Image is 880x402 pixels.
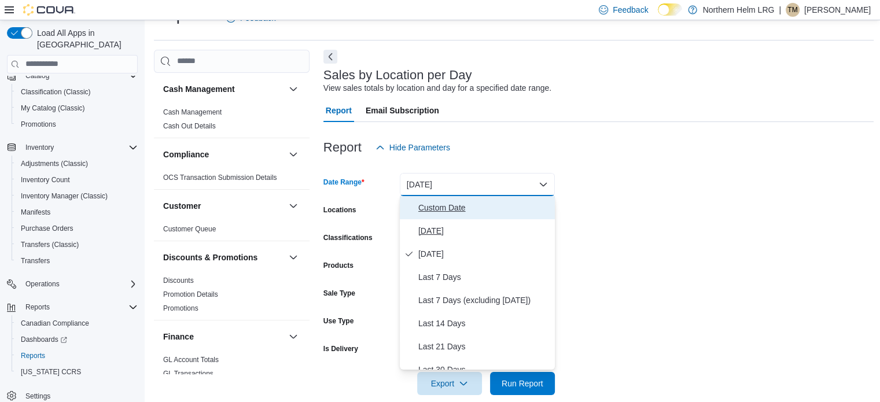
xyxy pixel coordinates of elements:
[16,157,93,171] a: Adjustments (Classic)
[21,240,79,249] span: Transfers (Classic)
[16,365,86,379] a: [US_STATE] CCRS
[424,372,475,395] span: Export
[417,372,482,395] button: Export
[16,222,78,235] a: Purchase Orders
[12,172,142,188] button: Inventory Count
[16,349,50,363] a: Reports
[25,279,60,289] span: Operations
[21,208,50,217] span: Manifests
[16,117,138,131] span: Promotions
[323,68,472,82] h3: Sales by Location per Day
[21,141,138,154] span: Inventory
[163,173,277,182] span: OCS Transaction Submission Details
[16,85,95,99] a: Classification (Classic)
[418,270,550,284] span: Last 7 Days
[323,316,354,326] label: Use Type
[16,101,90,115] a: My Catalog (Classic)
[418,316,550,330] span: Last 14 Days
[418,247,550,261] span: [DATE]
[163,108,222,117] span: Cash Management
[163,304,198,312] a: Promotions
[16,316,94,330] a: Canadian Compliance
[23,4,75,16] img: Cova
[16,238,83,252] a: Transfers (Classic)
[2,139,142,156] button: Inventory
[154,222,310,241] div: Customer
[2,276,142,292] button: Operations
[323,289,355,298] label: Sale Type
[418,363,550,377] span: Last 30 Days
[25,303,50,312] span: Reports
[286,330,300,344] button: Finance
[286,250,300,264] button: Discounts & Promotions
[154,171,310,189] div: Compliance
[21,367,81,377] span: [US_STATE] CCRS
[163,108,222,116] a: Cash Management
[21,351,45,360] span: Reports
[16,189,112,203] a: Inventory Manager (Classic)
[12,116,142,132] button: Promotions
[16,157,138,171] span: Adjustments (Classic)
[21,277,138,291] span: Operations
[21,87,91,97] span: Classification (Classic)
[163,369,213,378] span: GL Transactions
[16,101,138,115] span: My Catalog (Classic)
[21,256,50,265] span: Transfers
[502,378,543,389] span: Run Report
[323,233,373,242] label: Classifications
[163,331,194,342] h3: Finance
[16,173,75,187] a: Inventory Count
[323,82,551,94] div: View sales totals by location and day for a specified date range.
[163,83,284,95] button: Cash Management
[21,104,85,113] span: My Catalog (Classic)
[16,333,138,346] span: Dashboards
[12,188,142,204] button: Inventory Manager (Classic)
[286,199,300,213] button: Customer
[804,3,871,17] p: [PERSON_NAME]
[286,82,300,96] button: Cash Management
[323,344,358,353] label: Is Delivery
[2,68,142,84] button: Catalog
[12,220,142,237] button: Purchase Orders
[163,356,219,364] a: GL Account Totals
[21,69,54,83] button: Catalog
[12,204,142,220] button: Manifests
[163,149,209,160] h3: Compliance
[418,224,550,238] span: [DATE]
[371,136,455,159] button: Hide Parameters
[163,83,235,95] h3: Cash Management
[12,156,142,172] button: Adjustments (Classic)
[12,331,142,348] a: Dashboards
[12,315,142,331] button: Canadian Compliance
[21,300,54,314] button: Reports
[163,122,216,130] a: Cash Out Details
[21,319,89,328] span: Canadian Compliance
[25,143,54,152] span: Inventory
[323,205,356,215] label: Locations
[21,175,70,185] span: Inventory Count
[12,253,142,269] button: Transfers
[786,3,800,17] div: Trevor Mackenzie
[703,3,775,17] p: Northern Helm LRG
[16,205,138,219] span: Manifests
[21,335,67,344] span: Dashboards
[154,274,310,320] div: Discounts & Promotions
[163,252,257,263] h3: Discounts & Promotions
[16,254,138,268] span: Transfers
[418,201,550,215] span: Custom Date
[163,331,284,342] button: Finance
[366,99,439,122] span: Email Subscription
[154,105,310,138] div: Cash Management
[323,178,364,187] label: Date Range
[163,290,218,298] a: Promotion Details
[163,225,216,233] a: Customer Queue
[163,200,201,212] h3: Customer
[16,316,138,330] span: Canadian Compliance
[25,392,50,401] span: Settings
[323,141,362,154] h3: Report
[163,370,213,378] a: GL Transactions
[12,84,142,100] button: Classification (Classic)
[418,340,550,353] span: Last 21 Days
